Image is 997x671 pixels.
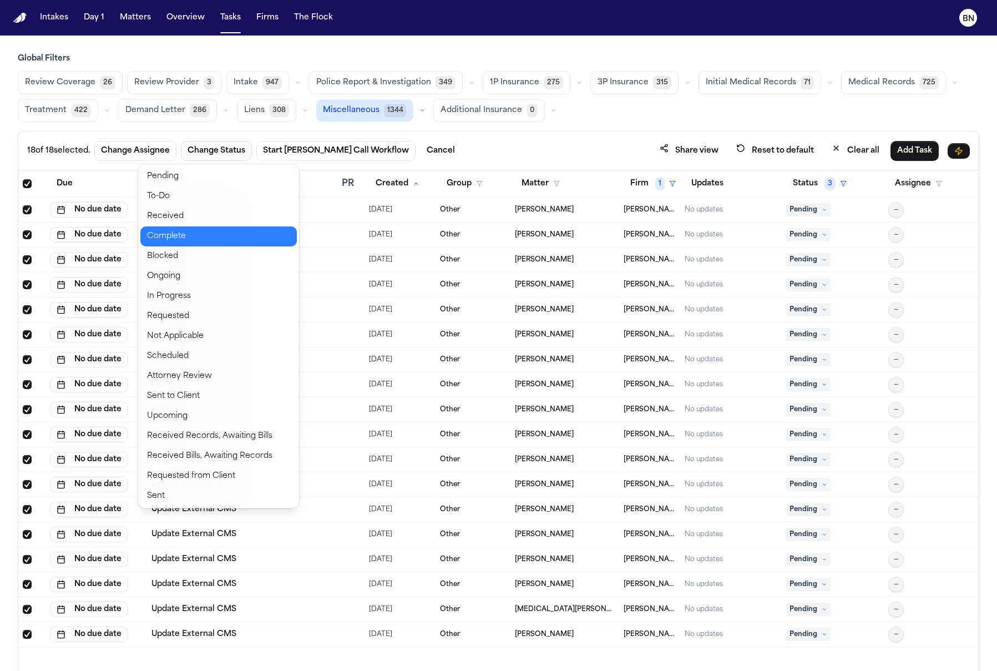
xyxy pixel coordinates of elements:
button: Received Records, Awaiting Bills [140,426,297,446]
button: Sent [140,486,297,506]
button: In Progress [140,286,297,306]
button: Change Status [181,141,252,161]
div: Change Status [138,164,299,508]
button: Scheduled [140,346,297,366]
button: Received [140,206,297,226]
button: Received Bills, Awaiting Records [140,446,297,466]
button: Requested [140,306,297,326]
button: Sent to Client [140,386,297,406]
button: Upcoming [140,406,297,426]
button: Requested from Client [140,466,297,486]
button: Ongoing [140,266,297,286]
button: Complete [140,226,297,246]
button: Blocked [140,246,297,266]
button: Not Applicable [140,326,297,346]
button: Pending [140,167,297,186]
button: To-Do [140,186,297,206]
button: Attorney Review [140,366,297,386]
